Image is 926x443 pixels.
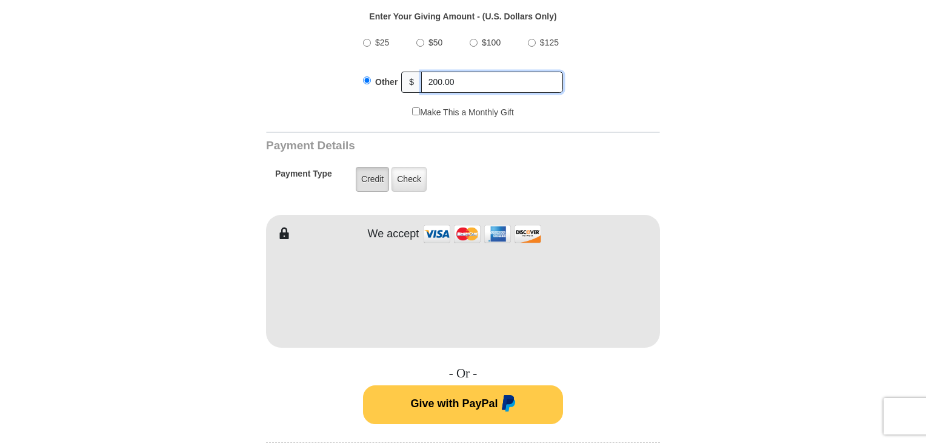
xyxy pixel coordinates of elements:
span: $ [401,72,422,93]
label: Make This a Monthly Gift [412,106,514,119]
span: Give with PayPal [410,397,498,410]
span: Other [375,77,398,87]
img: paypal [498,395,516,414]
input: Make This a Monthly Gift [412,107,420,115]
h4: - Or - [266,366,660,381]
input: Other Amount [421,72,563,93]
label: Check [391,167,427,192]
span: $25 [375,38,389,47]
strong: Enter Your Giving Amount - (U.S. Dollars Only) [369,12,556,21]
h3: Payment Details [266,139,575,153]
span: $100 [482,38,501,47]
span: $125 [540,38,559,47]
span: $50 [428,38,442,47]
h4: We accept [368,228,419,241]
button: Give with PayPal [363,385,563,424]
h5: Payment Type [275,169,332,185]
img: credit cards accepted [422,221,543,247]
label: Credit [356,167,389,192]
